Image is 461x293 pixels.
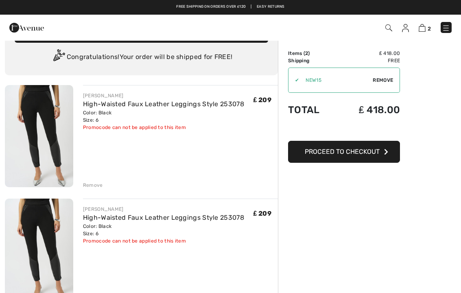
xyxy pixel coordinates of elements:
[305,50,308,56] span: 2
[336,50,400,57] td: ₤ 418.00
[288,77,299,84] div: ✔
[83,214,244,221] a: High-Waisted Faux Leather Leggings Style 253078
[305,148,380,155] span: Proceed to Checkout
[288,57,336,64] td: Shipping
[373,77,393,84] span: Remove
[50,49,67,66] img: Congratulation2.svg
[9,20,44,36] img: 1ère Avenue
[419,24,426,32] img: Shopping Bag
[419,23,431,33] a: 2
[253,96,271,104] span: ₤ 209
[83,223,244,237] div: Color: Black Size: 6
[442,24,450,32] img: Menu
[402,24,409,32] img: My Info
[83,92,244,99] div: [PERSON_NAME]
[253,210,271,217] span: ₤ 209
[288,141,400,163] button: Proceed to Checkout
[336,96,400,124] td: ₤ 418.00
[288,96,336,124] td: Total
[83,109,244,124] div: Color: Black Size: 6
[83,124,244,131] div: Promocode can not be applied to this item
[288,50,336,57] td: Items ( )
[83,237,244,245] div: Promocode can not be applied to this item
[9,23,44,31] a: 1ère Avenue
[83,206,244,213] div: [PERSON_NAME]
[251,4,251,10] span: |
[15,49,268,66] div: Congratulations! Your order will be shipped for FREE!
[176,4,246,10] a: Free shipping on orders over ₤120
[288,124,400,138] iframe: PayPal
[336,57,400,64] td: Free
[428,26,431,32] span: 2
[83,100,244,108] a: High-Waisted Faux Leather Leggings Style 253078
[385,24,392,31] img: Search
[5,85,73,187] img: High-Waisted Faux Leather Leggings Style 253078
[257,4,285,10] a: Easy Returns
[299,68,373,92] input: Promo code
[83,181,103,189] div: Remove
